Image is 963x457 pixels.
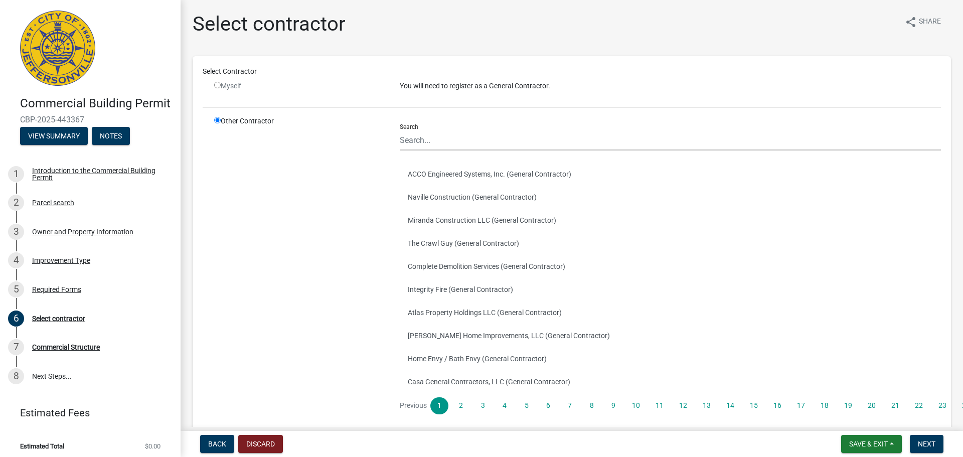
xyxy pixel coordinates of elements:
a: 19 [838,397,858,414]
span: Save & Exit [849,440,888,448]
div: Required Forms [32,286,81,293]
span: $0.00 [145,443,160,449]
a: 20 [862,397,882,414]
a: 16 [767,397,787,414]
div: 2 [8,195,24,211]
a: 10 [626,397,646,414]
a: Estimated Fees [8,403,165,423]
button: shareShare [897,12,949,32]
input: Search... [400,130,941,150]
div: Owner and Property Information [32,228,133,235]
a: 1 [430,397,448,414]
div: Select contractor [32,315,85,322]
div: Select Contractor [195,66,948,77]
span: Next [918,440,935,448]
a: 23 [932,397,952,414]
a: 13 [697,397,717,414]
span: Back [208,440,226,448]
div: Myself [214,81,385,91]
a: 22 [909,397,929,414]
button: Notes [92,127,130,145]
a: 5 [517,397,535,414]
a: 17 [791,397,811,414]
button: Back [200,435,234,453]
button: Atlas Property Holdings LLC (General Contractor) [400,301,941,324]
div: Introduction to the Commercial Building Permit [32,167,165,181]
div: 5 [8,281,24,297]
span: Share [919,16,941,28]
i: share [905,16,917,28]
h1: Select contractor [193,12,346,36]
div: 3 [8,224,24,240]
div: Improvement Type [32,257,90,264]
div: Parcel search [32,199,74,206]
a: 6 [539,397,557,414]
div: 8 [8,368,24,384]
h4: Commercial Building Permit [20,96,173,111]
button: Save & Exit [841,435,902,453]
button: [PERSON_NAME] Home Improvements, LLC (General Contractor) [400,324,941,347]
div: 6 [8,311,24,327]
div: 4 [8,252,24,268]
button: Casa General Contractors, LLC (General Contractor) [400,370,941,393]
a: 3 [474,397,492,414]
nav: Page navigation [400,397,941,414]
a: 9 [604,397,622,414]
a: 2 [452,397,470,414]
button: Home Envy / Bath Envy (General Contractor) [400,347,941,370]
div: 1 [8,166,24,182]
a: 4 [496,397,514,414]
button: Miranda Construction LLC (General Contractor) [400,209,941,232]
a: 11 [650,397,670,414]
img: City of Jeffersonville, Indiana [20,11,95,86]
a: 14 [720,397,740,414]
button: The Crawl Guy (General Contractor) [400,232,941,255]
span: Estimated Total [20,443,64,449]
button: Next [910,435,943,453]
button: View Summary [20,127,88,145]
p: You will need to register as a General Contractor. [400,81,941,91]
span: CBP-2025-443367 [20,115,160,124]
div: Other Contractor [207,116,392,422]
a: 15 [744,397,764,414]
button: Complete Demolition Services (General Contractor) [400,255,941,278]
a: 18 [815,397,835,414]
wm-modal-confirm: Summary [20,132,88,140]
button: Integrity Fire (General Contractor) [400,278,941,301]
wm-modal-confirm: Notes [92,132,130,140]
button: ACCO Engineered Systems, Inc. (General Contractor) [400,163,941,186]
a: 7 [561,397,579,414]
div: 7 [8,339,24,355]
button: Discard [238,435,283,453]
a: 21 [885,397,905,414]
button: Naville Construction (General Contractor) [400,186,941,209]
a: 8 [582,397,600,414]
a: 12 [673,397,693,414]
div: Commercial Structure [32,344,100,351]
